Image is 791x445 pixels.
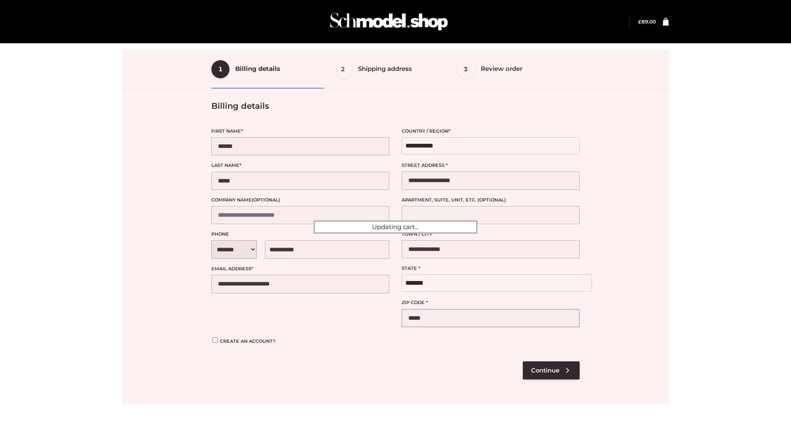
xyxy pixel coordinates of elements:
span: £ [638,19,641,25]
img: Schmodel Admin 964 [327,5,451,38]
a: £89.00 [638,19,656,25]
bdi: 89.00 [638,19,656,25]
div: Updating cart... [314,220,477,234]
